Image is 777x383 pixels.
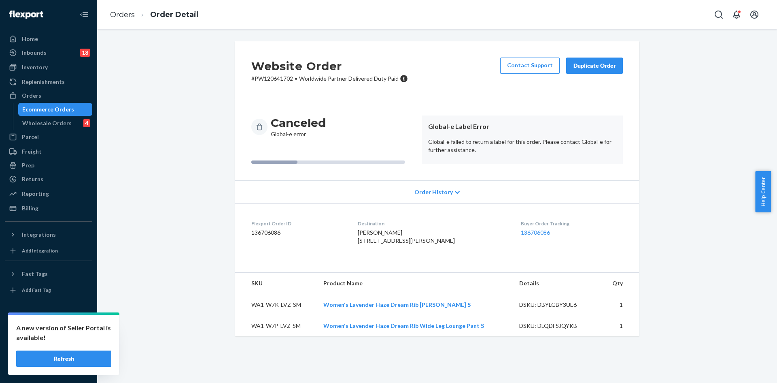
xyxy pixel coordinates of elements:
a: Women's Lavender Haze Dream Rib [PERSON_NAME] S [323,301,471,308]
dd: 136706086 [251,229,345,237]
a: Add Integration [5,244,92,257]
button: Help Center [755,171,771,212]
div: Prep [22,161,34,169]
th: Product Name [317,273,513,294]
button: Duplicate Order [566,58,623,74]
div: Parcel [22,133,39,141]
img: Flexport logo [9,11,43,19]
div: Integrations [22,231,56,239]
a: Home [5,32,92,45]
p: Global-e failed to return a label for this order. Please contact Global-e for further assistance. [428,138,616,154]
button: Refresh [16,351,111,367]
button: Open account menu [746,6,762,23]
a: 136706086 [521,229,550,236]
a: Freight [5,145,92,158]
span: Worldwide Partner Delivered Duty Paid [299,75,399,82]
p: # PW120641702 [251,75,408,83]
a: Orders [5,89,92,102]
p: A new version of Seller Portal is available! [16,323,111,342]
span: [PERSON_NAME] [STREET_ADDRESS][PERSON_NAME] [358,229,455,244]
div: Add Integration [22,247,58,254]
button: Talk to Support [5,333,92,346]
a: Reporting [5,187,92,200]
td: 1 [601,294,639,316]
div: Wholesale Orders [22,119,72,127]
td: 1 [601,315,639,336]
button: Integrations [5,228,92,241]
a: Inbounds18 [5,46,92,59]
div: Returns [22,175,43,183]
a: Order Detail [150,10,198,19]
h3: Canceled [271,116,326,130]
div: Billing [22,204,38,212]
a: Orders [110,10,135,19]
span: Order History [414,188,453,196]
a: Prep [5,159,92,172]
div: Replenishments [22,78,65,86]
div: DSKU: DLQDFSJQYKB [519,322,595,330]
a: Add Fast Tag [5,284,92,297]
a: Settings [5,319,92,332]
button: Open notifications [728,6,745,23]
dt: Buyer Order Tracking [521,220,623,227]
th: Qty [601,273,639,294]
a: Ecommerce Orders [18,103,93,116]
span: • [295,75,297,82]
div: Reporting [22,190,49,198]
dt: Flexport Order ID [251,220,345,227]
h2: Website Order [251,58,408,75]
a: Wholesale Orders4 [18,117,93,130]
div: Freight [22,148,42,156]
a: Returns [5,173,92,186]
a: Women's Lavender Haze Dream Rib Wide Leg Lounge Pant S [323,322,484,329]
iframe: Opens a widget where you can chat to one of our agents [726,359,769,379]
button: Close Navigation [76,6,92,23]
a: Replenishments [5,75,92,88]
a: Parcel [5,131,92,143]
button: Fast Tags [5,267,92,280]
td: WA1-W7K-LVZ-SM [235,294,317,316]
a: Help Center [5,347,92,359]
dt: Destination [358,220,508,227]
a: Billing [5,202,92,215]
div: Duplicate Order [573,62,616,70]
a: Inventory [5,61,92,74]
div: Fast Tags [22,270,48,278]
ol: breadcrumbs [104,3,205,27]
th: Details [513,273,602,294]
header: Global-e Label Error [428,122,616,131]
a: Contact Support [500,58,560,74]
div: Orders [22,92,41,100]
div: 4 [83,119,90,127]
div: Home [22,35,38,43]
div: Inbounds [22,49,47,57]
div: Ecommerce Orders [22,105,74,113]
th: SKU [235,273,317,294]
button: Open Search Box [711,6,727,23]
td: WA1-W7P-LVZ-SM [235,315,317,336]
div: Inventory [22,63,48,71]
button: Give Feedback [5,360,92,373]
div: 18 [80,49,90,57]
div: DSKU: DBYLGBY3UE6 [519,301,595,309]
div: Global-e error [271,116,326,138]
div: Add Fast Tag [22,287,51,293]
